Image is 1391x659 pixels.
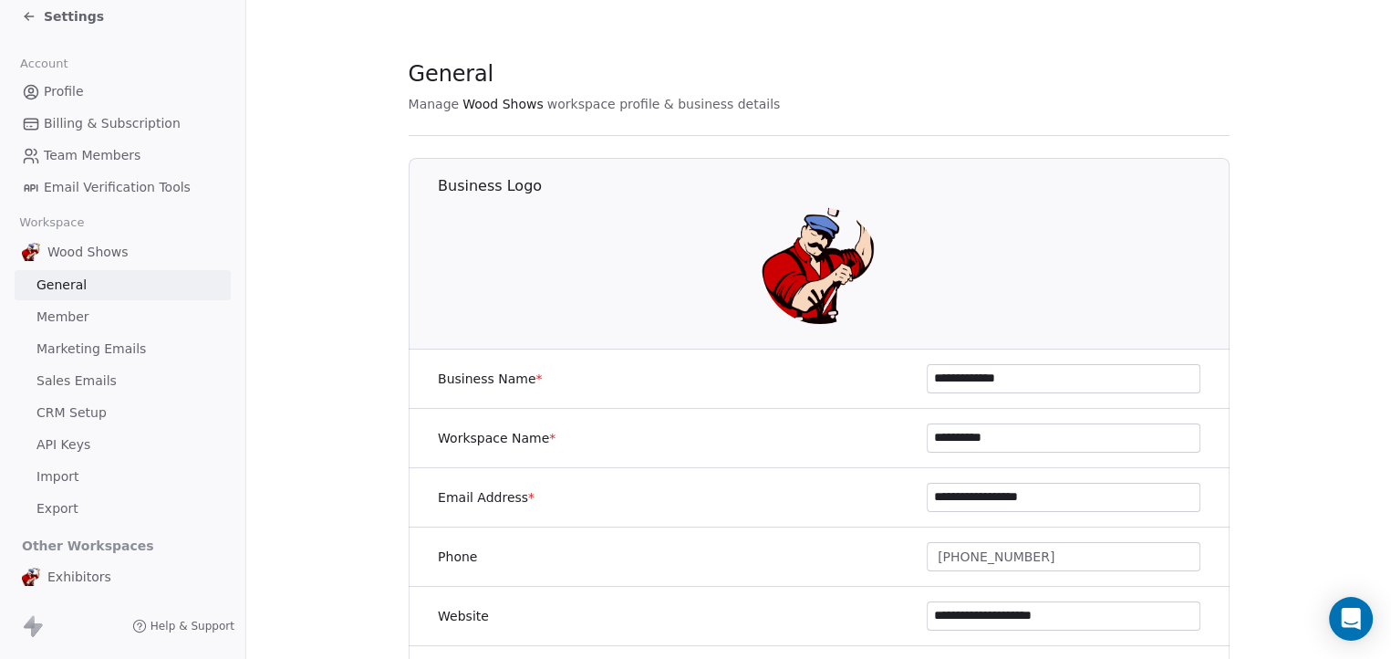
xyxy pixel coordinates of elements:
[36,403,107,423] span: CRM Setup
[438,607,489,625] label: Website
[15,109,231,139] a: Billing & Subscription
[151,619,234,633] span: Help & Support
[36,371,117,391] span: Sales Emails
[132,619,234,633] a: Help & Support
[547,95,781,113] span: workspace profile & business details
[1329,597,1373,641] div: Open Intercom Messenger
[15,462,231,492] a: Import
[36,467,78,486] span: Import
[44,146,140,165] span: Team Members
[927,542,1200,571] button: [PHONE_NUMBER]
[462,95,544,113] span: Wood Shows
[36,276,87,295] span: General
[15,494,231,524] a: Export
[36,340,146,359] span: Marketing Emails
[47,568,111,586] span: Exhibitors
[12,209,92,236] span: Workspace
[44,178,191,197] span: Email Verification Tools
[44,7,104,26] span: Settings
[438,370,543,388] label: Business Name
[15,398,231,428] a: CRM Setup
[15,366,231,396] a: Sales Emails
[12,50,76,78] span: Account
[15,270,231,300] a: General
[47,243,129,261] span: Wood Shows
[36,499,78,518] span: Export
[15,430,231,460] a: API Keys
[409,60,494,88] span: General
[22,568,40,586] img: logomanalone.png
[15,334,231,364] a: Marketing Emails
[15,173,231,203] a: Email Verification Tools
[15,141,231,171] a: Team Members
[44,82,84,101] span: Profile
[36,435,90,455] span: API Keys
[36,308,89,327] span: Member
[15,77,231,107] a: Profile
[438,548,477,566] label: Phone
[409,95,460,113] span: Manage
[15,531,161,560] span: Other Workspaces
[438,488,535,507] label: Email Address
[938,548,1054,567] span: [PHONE_NUMBER]
[438,429,555,447] label: Workspace Name
[22,243,40,261] img: logomanalone.png
[15,302,231,332] a: Member
[22,7,104,26] a: Settings
[44,114,181,133] span: Billing & Subscription
[761,207,877,324] img: logomanalone.png
[438,176,1230,196] h1: Business Logo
